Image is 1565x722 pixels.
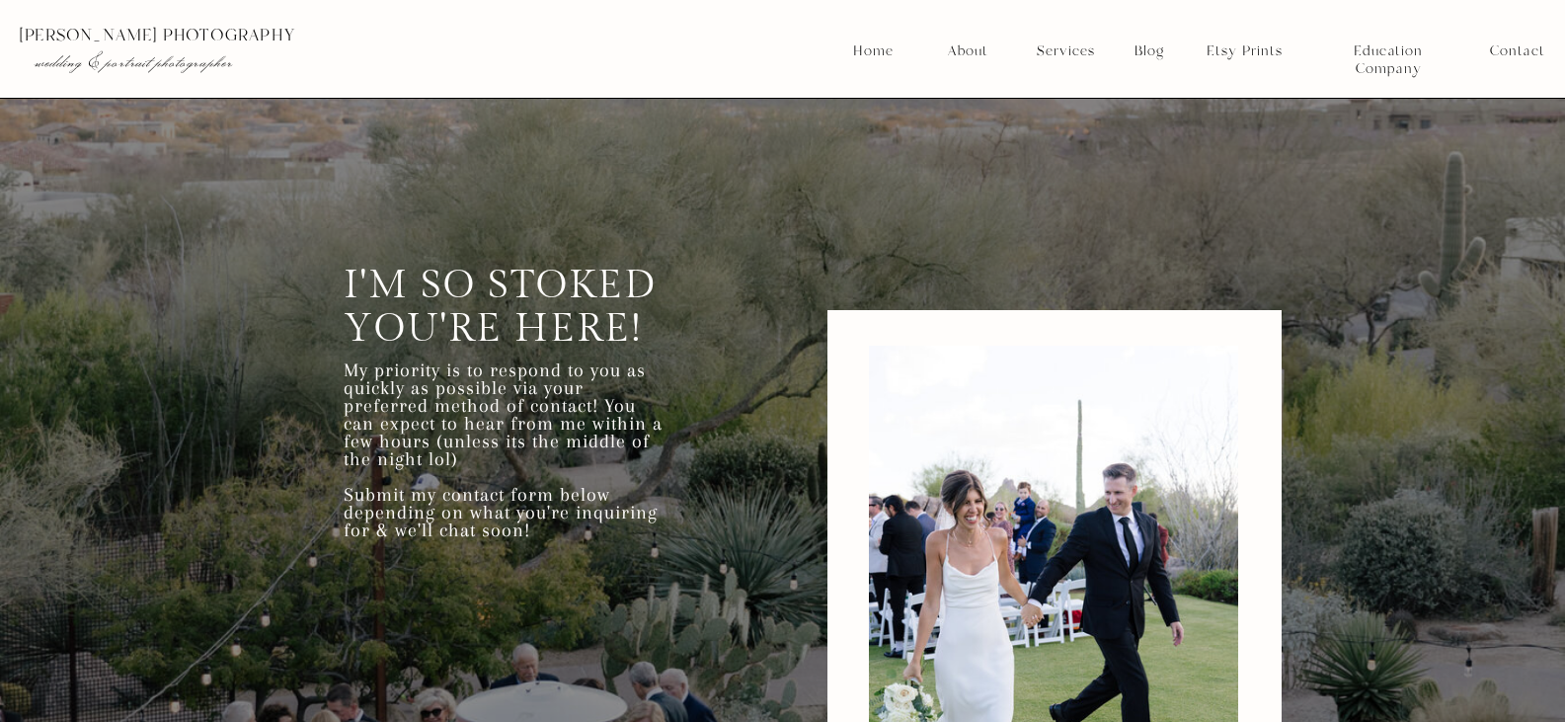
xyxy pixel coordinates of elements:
a: Etsy Prints [1199,42,1290,60]
p: wedding & portrait photographer [35,52,433,72]
a: Education Company [1320,42,1456,60]
a: Services [1029,42,1102,60]
h3: I'm so stoked you're here! [344,264,729,348]
h3: My priority is to respond to you as quickly as possible via your preferred method of contact! You... [344,361,664,510]
p: [PERSON_NAME] photography [19,27,474,44]
a: Home [852,42,895,60]
a: Blog [1128,42,1171,60]
a: About [942,42,992,60]
a: Contact [1490,42,1544,60]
